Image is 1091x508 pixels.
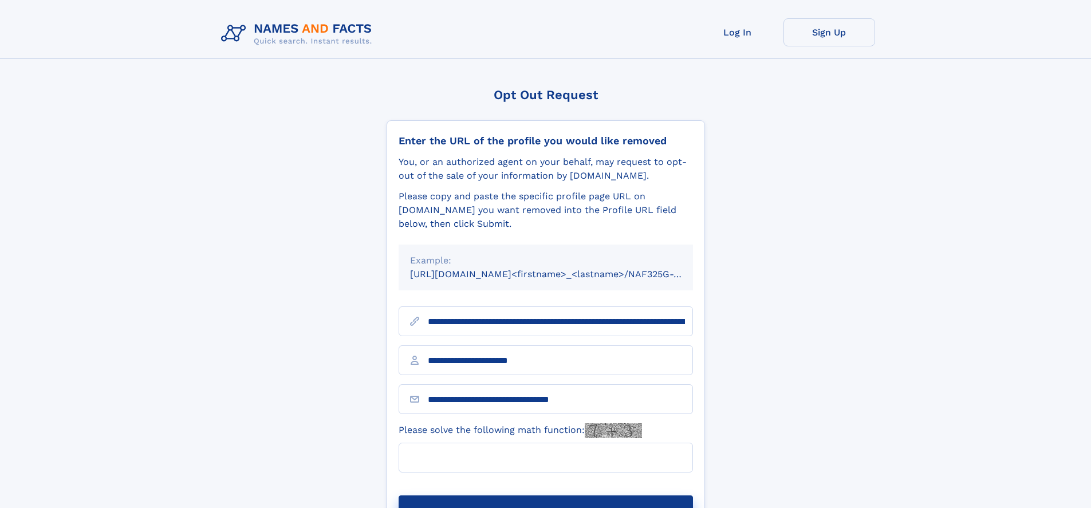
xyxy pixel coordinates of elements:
div: You, or an authorized agent on your behalf, may request to opt-out of the sale of your informatio... [399,155,693,183]
div: Example: [410,254,682,267]
label: Please solve the following math function: [399,423,642,438]
small: [URL][DOMAIN_NAME]<firstname>_<lastname>/NAF325G-xxxxxxxx [410,269,715,279]
div: Please copy and paste the specific profile page URL on [DOMAIN_NAME] you want removed into the Pr... [399,190,693,231]
img: Logo Names and Facts [216,18,381,49]
a: Log In [692,18,783,46]
div: Enter the URL of the profile you would like removed [399,135,693,147]
div: Opt Out Request [387,88,705,102]
a: Sign Up [783,18,875,46]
